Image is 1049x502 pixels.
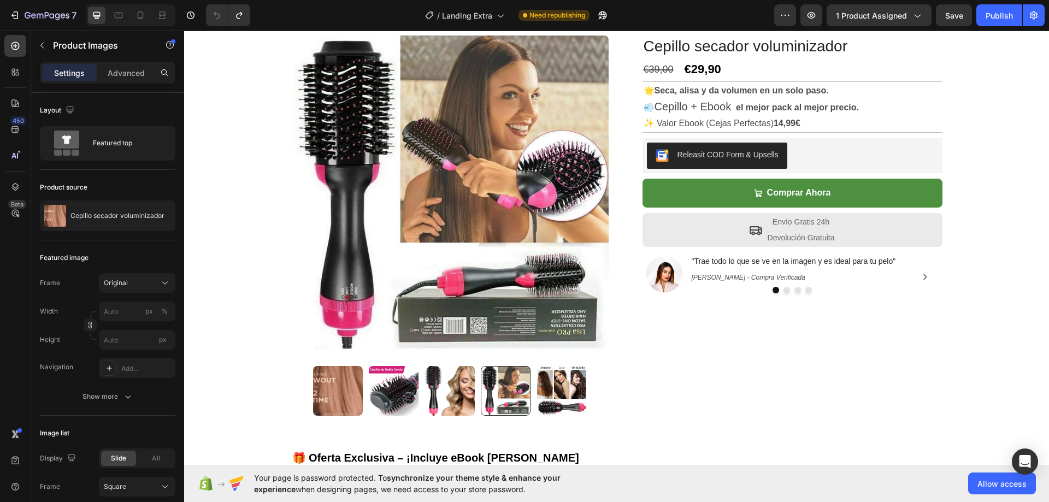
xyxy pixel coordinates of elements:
span: "Trae todo lo que se ve en la imagen y es ideal para tu pelo" [508,226,712,235]
iframe: Design area [184,31,1049,465]
span: Landing Extra [442,10,492,21]
span: Your page is password protected. To when designing pages, we need access to your store password. [254,472,603,495]
div: €29,90 [499,27,538,51]
span: Save [945,11,963,20]
strong: 🎁 Oferta Exclusiva – ¡Incluye eBook [PERSON_NAME] GRATIS! [108,421,395,459]
label: Frame [40,482,60,492]
div: Display [40,451,78,466]
p: 💨 [459,68,757,85]
div: Publish [986,10,1013,21]
strong: el mejor pack al mejor precio. [552,72,675,81]
span: Devolución Gratuita [584,203,651,211]
p: 7 [72,9,76,22]
button: 7 [4,4,81,26]
span: / [437,10,440,21]
input: px [99,330,175,350]
button: Original [99,273,175,293]
span: px [159,335,167,344]
span: Slide [111,453,126,463]
label: Width [40,306,58,316]
span: Original [104,278,128,288]
div: €39,00 [458,29,491,49]
button: Releasit COD Form & Upsells [463,112,603,138]
strong: Seca, alisa y da volumen en un solo paso. [470,55,645,64]
span: Allow access [977,478,1027,489]
div: Featured top [93,131,160,156]
span: Square [104,482,126,492]
button: Allow access [968,473,1036,494]
p: Product Images [53,39,146,52]
button: Dot [621,256,628,263]
button: 1 product assigned [827,4,932,26]
label: Height [40,335,60,345]
h1: Cepillo secador voluminizador [458,5,758,27]
img: CKKYs5695_ICEAE=.webp [472,119,485,132]
div: px [145,306,153,316]
div: Image list [40,428,69,438]
img: product feature img [44,205,66,227]
span: synchronize your theme style & enhance your experience [254,473,561,494]
i: [PERSON_NAME] - Compra Verificada [508,243,621,251]
button: Square [99,477,175,497]
div: Show more [82,391,133,402]
span: All [152,453,160,463]
label: Frame [40,278,60,288]
button: Save [936,4,972,26]
button: Comprar Ahora [458,148,758,177]
p: Settings [54,67,85,79]
div: 450 [10,116,26,125]
p: Advanced [108,67,145,79]
img: Cepillo secador voluminizador [240,335,290,385]
div: Navigation [40,362,73,372]
p: Cepillo secador voluminizador [70,212,164,220]
div: Undo/Redo [206,4,250,26]
div: Product source [40,182,87,192]
span: Envío Gratis 24h [588,187,645,196]
div: Add... [121,364,173,374]
button: Show more [40,387,175,406]
button: Dot [610,256,617,263]
button: Dot [599,256,606,263]
div: Layout [40,103,76,118]
div: Releasit COD Form & Upsells [493,119,594,130]
div: Beta [8,200,26,209]
input: px% [99,302,175,321]
button: px [158,305,171,318]
img: gempages_564986882430075915-b7a7714c-177e-46b3-9f15-fffbd12fd6df.png [458,222,502,265]
div: Comprar Ahora [583,155,647,170]
p: ✨ Valor Ebook (Cejas Perfectas) [459,85,757,101]
span: 1 product assigned [836,10,907,21]
button: % [143,305,156,318]
span: Cepillo + Ebook [470,70,547,82]
div: % [161,306,168,316]
strong: 14,99€ [590,88,616,97]
p: 🌟 [459,52,757,68]
span: Need republishing [529,10,585,20]
div: Featured image [40,253,89,263]
button: Publish [976,4,1022,26]
button: Carousel Next Arrow [732,238,750,255]
div: Open Intercom Messenger [1012,448,1038,475]
button: Dot [588,256,595,263]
